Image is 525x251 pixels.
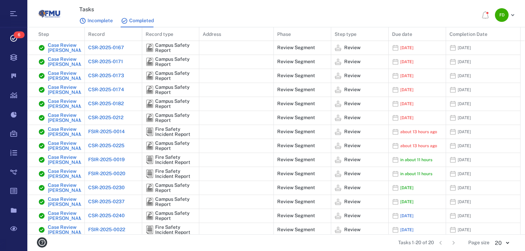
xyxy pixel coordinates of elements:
div: Case Review [PERSON_NAME] [48,99,100,109]
div: F D [495,8,509,22]
img: icon Campus Safety Report [146,86,154,94]
div: Review Segment [277,185,315,190]
div: Case Review [PERSON_NAME] [48,85,100,95]
div: Review Segment [277,101,315,106]
button: FD [495,8,517,22]
h6: [DATE] [458,171,471,177]
div: Fire Safety Incident Report [155,169,196,179]
div: Fire Safety Incident Report [146,226,154,234]
div: CSR-2025-0212 [88,115,126,120]
div: FSIR-2025-0022 [88,227,128,232]
div: Campus Safety Report [146,198,154,206]
div: Due date [392,25,412,44]
div: Campus Safety Report [155,85,196,95]
span: Review [344,87,361,92]
div: Review Segment [277,115,315,120]
div: Phase [277,25,291,44]
a: Go home [38,3,60,27]
a: Case Review [PERSON_NAME] [48,97,100,111]
span: Help [15,5,29,11]
h6: [DATE] [458,143,471,149]
div: Campus Safety Report [146,100,154,108]
h6: [DATE] [458,213,471,219]
a: Case Review [PERSON_NAME] [48,139,100,153]
div: Fire Safety Incident Report [155,127,196,137]
div: CSR-2025-0237 [88,199,127,204]
div: Step [38,25,49,44]
a: CSR-2025-0225 [88,139,138,153]
div: Review Segment [277,129,315,134]
h6: [DATE] [400,199,414,205]
div: Record [85,25,142,44]
img: icon Campus Safety Report [146,114,154,122]
h6: [DATE] [458,129,471,135]
a: Case Review [PERSON_NAME] [48,153,100,167]
a: FSIR-2025-0019 [88,153,138,167]
div: FSIR-2025-0014 [88,129,127,134]
div: Campus Safety Report [155,57,196,67]
h6: [DATE] [458,101,471,107]
span: Tasks 1-20 of 20 [398,239,434,246]
span: Review [344,45,361,50]
div: CSR-2025-0174 [88,87,127,92]
div: Review Segment [277,59,315,64]
div: Campus Safety Report [155,141,196,151]
div: Campus Safety Report [146,184,154,192]
div: Campus Safety Report [146,114,154,122]
a: Case Review [PERSON_NAME] [48,167,100,181]
h6: [DATE] [400,227,414,233]
div: Campus Safety Report [155,113,196,123]
img: Florida Memorial University logo [38,3,60,25]
h6: [DATE] [458,227,471,233]
div: Case Review [PERSON_NAME] [48,183,100,193]
h6: [DATE] [458,73,471,79]
h6: [DATE] [458,115,471,121]
div: Campus Safety Report [146,142,154,150]
h6: [DATE] [400,115,414,121]
div: Case Review [PERSON_NAME] [48,113,100,123]
h6: [DATE] [400,73,414,79]
span: Review [344,185,361,190]
h6: [DATE] [458,59,471,65]
h6: [DATE] [458,185,471,191]
img: icon Campus Safety Report [146,100,154,108]
div: Step type [335,25,356,44]
div: Case Review [PERSON_NAME] [48,71,100,81]
a: FSIR-2025-0022 [88,223,138,237]
div: Campus Safety Report [146,86,154,94]
h6: [DATE] [400,213,414,219]
div: 20 [489,239,514,247]
div: Completion Date [446,25,521,44]
h6: in about 11 hours [400,157,432,163]
a: CSR-2025-0212 [88,111,138,125]
a: CSR-2025-0237 [88,195,138,209]
div: CSR-2025-0225 [88,143,127,148]
div: CSR-2025-0230 [88,185,127,190]
a: Case Review [PERSON_NAME] [48,55,100,69]
span: Review [344,73,361,78]
h6: [DATE] [458,199,471,205]
div: Fire Safety Incident Report [155,155,196,165]
div: Review Segment [277,171,315,176]
h6: about 13 hours ago [400,143,437,149]
h3: Tasks [79,5,392,14]
h6: [DATE] [400,59,414,65]
a: FSIR-2025-0014 [88,125,138,139]
a: Case Review [PERSON_NAME] [48,223,100,237]
a: Case Review [PERSON_NAME] [48,69,100,83]
button: Incomplete [79,14,113,27]
div: FSIR-2025-0019 [88,157,127,162]
div: CSR-2025-0167 [88,45,127,50]
a: CSR-2025-0240 [88,209,138,223]
div: Record type [146,25,173,44]
div: Fire Safety Incident Report [146,170,154,178]
span: Review [344,171,361,176]
div: Campus Safety Report [155,99,196,109]
img: icon Campus Safety Report [146,58,154,66]
h6: [DATE] [458,157,471,163]
img: icon Fire Safety Incident Report [146,226,154,234]
div: Record [88,25,105,44]
img: icon Campus Safety Report [146,44,154,52]
a: CSR-2025-0171 [88,55,138,69]
div: CSR-2025-0173 [88,73,127,78]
